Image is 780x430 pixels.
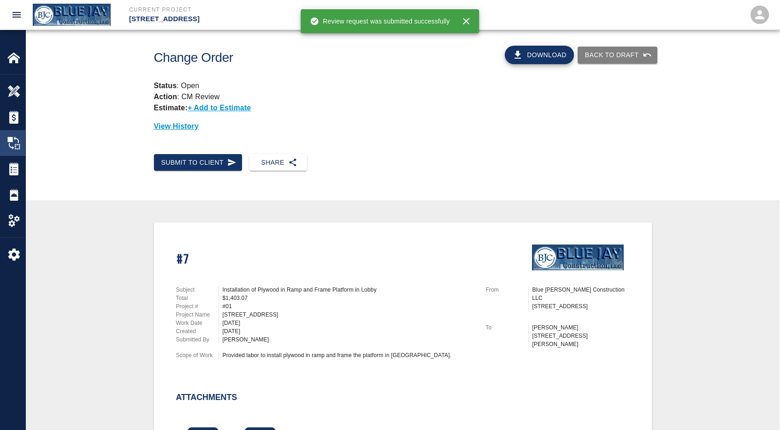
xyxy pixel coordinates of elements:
p: From [486,286,528,294]
h2: Attachments [176,393,237,403]
p: Project # [176,302,219,311]
p: Subject [176,286,219,294]
h1: #7 [176,252,189,267]
div: [PERSON_NAME] [223,335,475,344]
p: [STREET_ADDRESS][PERSON_NAME] [532,332,630,348]
button: Download [505,46,574,64]
p: + Add to Estimate [188,104,251,112]
p: Total [176,294,219,302]
h1: Change Order [154,50,441,66]
div: #01 [223,302,475,311]
p: View History [154,121,652,132]
p: : Open [154,80,652,91]
div: [DATE] [223,319,475,327]
button: Submit to Client [154,154,242,171]
p: Project Name [176,311,219,319]
iframe: Chat Widget [734,386,780,430]
button: Share [249,154,307,171]
img: Blue Jay Construction LLC [33,4,111,25]
img: Blue Jay Construction LLC [532,245,624,270]
button: open drawer [6,4,28,26]
div: $1,403.07 [223,294,475,302]
p: Current Project [129,6,440,14]
p: [STREET_ADDRESS] [532,302,630,311]
strong: Action [154,93,177,101]
p: : CM Review [154,91,652,102]
p: Blue [PERSON_NAME] Construction LLC [532,286,630,302]
div: Provided labor to install plywood in ramp and frame the platform in [GEOGRAPHIC_DATA]. [223,351,475,359]
p: Work Date [176,319,219,327]
strong: Status [154,82,177,90]
p: To [486,323,528,332]
div: [STREET_ADDRESS] [223,311,475,319]
div: Installation of Plywood in Ramp and Frame Platform in Lobby [223,286,475,294]
div: Review request was submitted successfully [310,13,449,30]
p: [PERSON_NAME] [532,323,630,332]
p: [STREET_ADDRESS] [129,14,440,24]
strong: Estimate: [154,104,188,112]
button: Back to Draft [578,47,657,64]
p: Created [176,327,219,335]
p: Scope of Work [176,351,219,359]
div: [DATE] [223,327,475,335]
p: Submitted By [176,335,219,344]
